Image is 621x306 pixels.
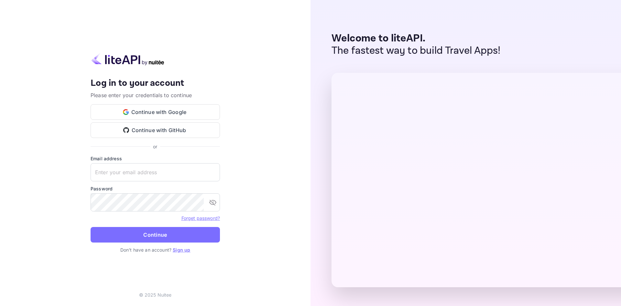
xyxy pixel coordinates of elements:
h4: Log in to your account [91,78,220,89]
p: Don't have an account? [91,246,220,253]
label: Password [91,185,220,192]
button: toggle password visibility [206,196,219,209]
a: Forget password? [181,215,220,221]
img: liteapi [91,53,165,65]
button: Continue [91,227,220,243]
p: Welcome to liteAPI. [332,32,501,45]
a: Forget password? [181,215,220,221]
p: The fastest way to build Travel Apps! [332,45,501,57]
a: Sign up [173,247,190,253]
button: Continue with Google [91,104,220,120]
label: Email address [91,155,220,162]
button: Continue with GitHub [91,122,220,138]
p: or [153,143,157,150]
input: Enter your email address [91,163,220,181]
p: © 2025 Nuitee [139,291,172,298]
p: Please enter your credentials to continue [91,91,220,99]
